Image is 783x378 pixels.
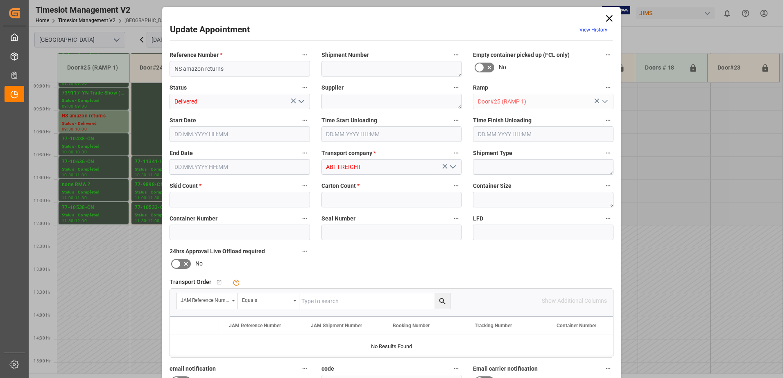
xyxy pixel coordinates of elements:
[299,49,310,60] button: Reference Number *
[321,83,344,92] span: Supplier
[170,94,310,109] input: Type to search/select
[299,180,310,191] button: Skid Count *
[451,49,462,60] button: Shipment Number
[170,149,193,157] span: End Date
[299,115,310,126] button: Start Date
[294,95,307,108] button: open menu
[603,82,613,93] button: Ramp
[321,182,360,190] span: Carton Count
[299,363,310,374] button: email notification
[321,126,462,142] input: DD.MM.YYYY HH:MM
[579,27,607,33] a: View History
[557,323,596,328] span: Container Number
[170,278,211,286] span: Transport Order
[170,159,310,175] input: DD.MM.YYYY HH:MM
[451,148,462,158] button: Transport company *
[473,126,613,142] input: DD.MM.YYYY HH:MM
[170,364,216,373] span: email notification
[473,214,483,223] span: LFD
[603,49,613,60] button: Empty container picked up (FCL only)
[446,161,459,173] button: open menu
[321,116,377,125] span: Time Start Unloading
[170,247,265,256] span: 24hrs Approval Live Offload required
[598,95,610,108] button: open menu
[170,116,196,125] span: Start Date
[299,293,450,309] input: Type to search
[603,213,613,224] button: LFD
[473,364,538,373] span: Email carrier notification
[195,259,203,268] span: No
[177,293,238,309] button: open menu
[321,364,334,373] span: code
[451,213,462,224] button: Seal Number
[473,182,511,190] span: Container Size
[473,83,488,92] span: Ramp
[242,295,290,304] div: Equals
[170,83,187,92] span: Status
[170,126,310,142] input: DD.MM.YYYY HH:MM
[299,148,310,158] button: End Date
[603,180,613,191] button: Container Size
[473,51,570,59] span: Empty container picked up (FCL only)
[603,148,613,158] button: Shipment Type
[311,323,362,328] span: JAM Shipment Number
[451,82,462,93] button: Supplier
[475,323,512,328] span: Tracking Number
[170,182,201,190] span: Skid Count
[321,214,355,223] span: Seal Number
[473,116,532,125] span: Time Finish Unloading
[170,23,250,36] h2: Update Appointment
[170,214,217,223] span: Container Number
[451,115,462,126] button: Time Start Unloading
[321,149,376,157] span: Transport company
[499,63,506,72] span: No
[451,180,462,191] button: Carton Count *
[393,323,430,328] span: Booking Number
[473,94,613,109] input: Type to search/select
[299,82,310,93] button: Status
[451,363,462,374] button: code
[299,213,310,224] button: Container Number
[321,51,369,59] span: Shipment Number
[238,293,299,309] button: open menu
[229,323,281,328] span: JAM Reference Number
[299,246,310,256] button: 24hrs Approval Live Offload required
[434,293,450,309] button: search button
[181,295,229,304] div: JAM Reference Number
[603,363,613,374] button: Email carrier notification
[170,51,222,59] span: Reference Number
[473,149,512,157] span: Shipment Type
[603,115,613,126] button: Time Finish Unloading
